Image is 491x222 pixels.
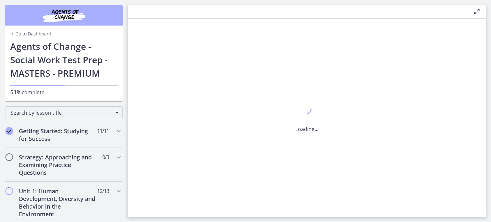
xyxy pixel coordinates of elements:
h2: Getting Started: Studying for Success [19,127,97,142]
p: Loading... [295,125,318,133]
span: 11 / 11 [97,127,109,135]
h2: Unit 1: Human Development, Diversity and Behavior in the Environment [19,187,97,218]
div: 1 [295,103,318,118]
span: 12 / 13 [97,187,109,195]
div: Search by lesson title [5,106,123,119]
span: Search by lesson title [11,109,112,116]
p: complete [10,88,118,96]
span: 0 / 3 [102,153,109,161]
h2: Strategy: Approaching and Examining Practice Questions [19,153,97,176]
a: Go to Dashboard [10,31,51,37]
i: Completed [5,127,13,135]
img: Agents of Change [26,8,102,23]
h1: Agents of Change - Social Work Test Prep - MASTERS - PREMIUM [10,40,118,80]
span: 51% [10,88,22,96]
